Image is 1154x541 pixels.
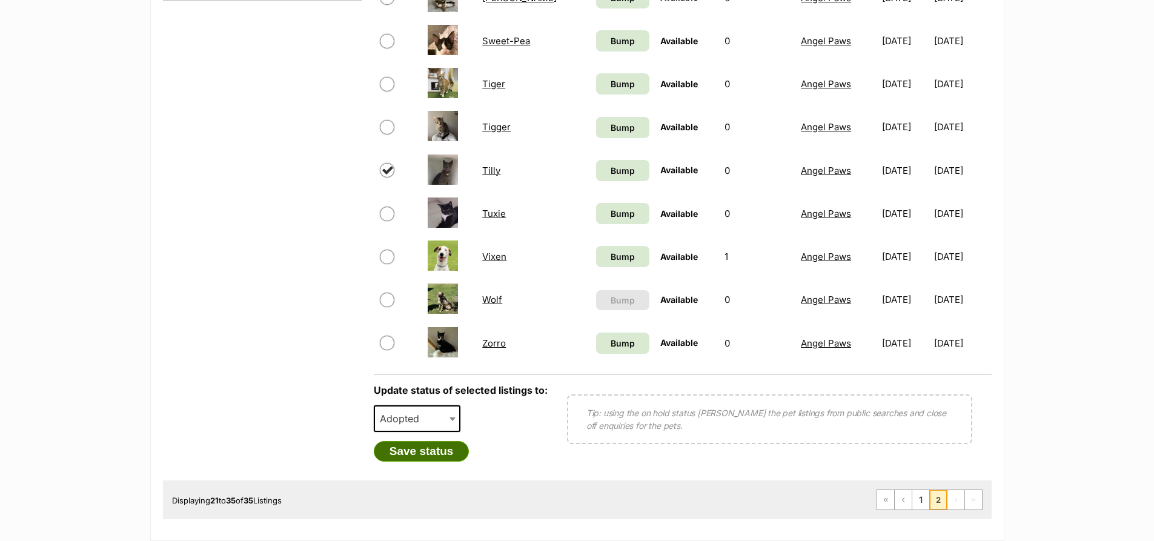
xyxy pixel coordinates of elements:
[374,441,469,462] button: Save status
[660,337,698,348] span: Available
[660,294,698,305] span: Available
[660,165,698,175] span: Available
[720,63,795,105] td: 0
[947,490,964,509] span: Next page
[934,63,990,105] td: [DATE]
[877,150,933,191] td: [DATE]
[611,207,635,220] span: Bump
[720,322,795,364] td: 0
[482,294,502,305] a: Wolf
[596,160,649,181] a: Bump
[660,79,698,89] span: Available
[482,251,506,262] a: Vixen
[877,193,933,234] td: [DATE]
[934,20,990,62] td: [DATE]
[172,496,282,505] span: Displaying to of Listings
[660,251,698,262] span: Available
[596,73,649,95] a: Bump
[801,251,851,262] a: Angel Paws
[912,490,929,509] a: Page 1
[611,337,635,350] span: Bump
[877,20,933,62] td: [DATE]
[226,496,236,505] strong: 35
[934,279,990,320] td: [DATE]
[801,165,851,176] a: Angel Paws
[895,490,912,509] a: Previous page
[596,290,649,310] button: Bump
[482,165,500,176] a: Tilly
[801,121,851,133] a: Angel Paws
[877,106,933,148] td: [DATE]
[660,122,698,132] span: Available
[720,150,795,191] td: 0
[611,250,635,263] span: Bump
[801,337,851,349] a: Angel Paws
[611,35,635,47] span: Bump
[720,193,795,234] td: 0
[611,294,635,307] span: Bump
[244,496,253,505] strong: 35
[965,490,982,509] span: Last page
[801,35,851,47] a: Angel Paws
[660,208,698,219] span: Available
[428,241,458,271] img: Vixen
[596,203,649,224] a: Bump
[801,294,851,305] a: Angel Paws
[877,63,933,105] td: [DATE]
[934,193,990,234] td: [DATE]
[611,164,635,177] span: Bump
[801,78,851,90] a: Angel Paws
[720,20,795,62] td: 0
[611,121,635,134] span: Bump
[934,236,990,277] td: [DATE]
[877,490,894,509] a: First page
[374,405,461,432] span: Adopted
[596,30,649,51] a: Bump
[586,407,953,432] p: Tip: using the on hold status [PERSON_NAME] the pet listings from public searches and close off e...
[720,279,795,320] td: 0
[210,496,219,505] strong: 21
[482,208,506,219] a: Tuxie
[611,78,635,90] span: Bump
[596,333,649,354] a: Bump
[482,35,530,47] a: Sweet-Pea
[877,279,933,320] td: [DATE]
[930,490,947,509] span: Page 2
[660,36,698,46] span: Available
[877,322,933,364] td: [DATE]
[801,208,851,219] a: Angel Paws
[596,246,649,267] a: Bump
[934,106,990,148] td: [DATE]
[934,150,990,191] td: [DATE]
[482,337,506,349] a: Zorro
[720,236,795,277] td: 1
[482,121,511,133] a: Tigger
[482,78,505,90] a: Tiger
[596,117,649,138] a: Bump
[877,490,983,510] nav: Pagination
[720,106,795,148] td: 0
[877,236,933,277] td: [DATE]
[934,322,990,364] td: [DATE]
[374,384,548,396] label: Update status of selected listings to:
[375,410,431,427] span: Adopted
